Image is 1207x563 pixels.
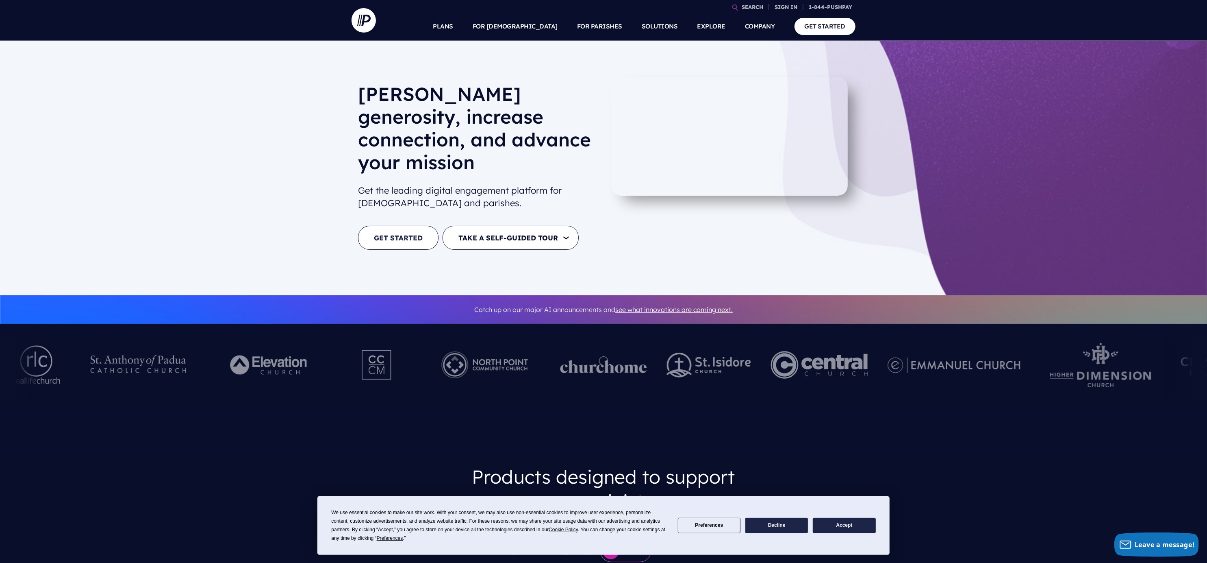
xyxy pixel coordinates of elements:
[1114,532,1199,557] button: Leave a message!
[771,343,868,387] img: Central Church Henderson NV
[887,357,1020,373] img: pp_logos_3
[429,343,541,387] img: Pushpay_Logo__NorthPoint
[745,12,775,41] a: COMPANY
[358,226,439,250] a: GET STARTED
[666,353,751,378] img: pp_logos_2
[697,12,726,41] a: EXPLORE
[1040,343,1161,387] img: HD-logo-white-2
[317,496,890,555] div: Cookie Consent Prompt
[615,306,733,314] a: see what innovations are coming next.
[345,343,409,387] img: Pushpay_Logo__CCM
[358,83,597,180] h1: [PERSON_NAME] generosity, increase connection, and advance your mission
[560,356,647,373] img: pp_logos_1
[1135,540,1195,549] span: Leave a message!
[331,508,668,543] div: We use essential cookies to make our site work. With your consent, we may also use non-essential ...
[642,12,678,41] a: SOLUTIONS
[358,181,597,213] h2: Get the leading digital engagement platform for [DEMOGRAPHIC_DATA] and parishes.
[678,518,740,534] button: Preferences
[795,18,856,35] a: GET STARTED
[11,343,63,387] img: RLChurchpng-01
[433,12,454,41] a: PLANS
[577,12,622,41] a: FOR PARISHES
[451,458,756,519] h3: Products designed to support your ministry
[358,301,849,319] p: Catch up on our major AI announcements and
[745,518,808,534] button: Decline
[214,343,326,387] img: Pushpay_Logo__Elevation
[82,343,194,387] img: Pushpay_Logo__StAnthony
[549,527,578,532] span: Cookie Policy
[813,518,875,534] button: Accept
[377,535,403,541] span: Preferences
[443,226,579,250] button: TAKE A SELF-GUIDED TOUR
[473,12,558,41] a: FOR [DEMOGRAPHIC_DATA]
